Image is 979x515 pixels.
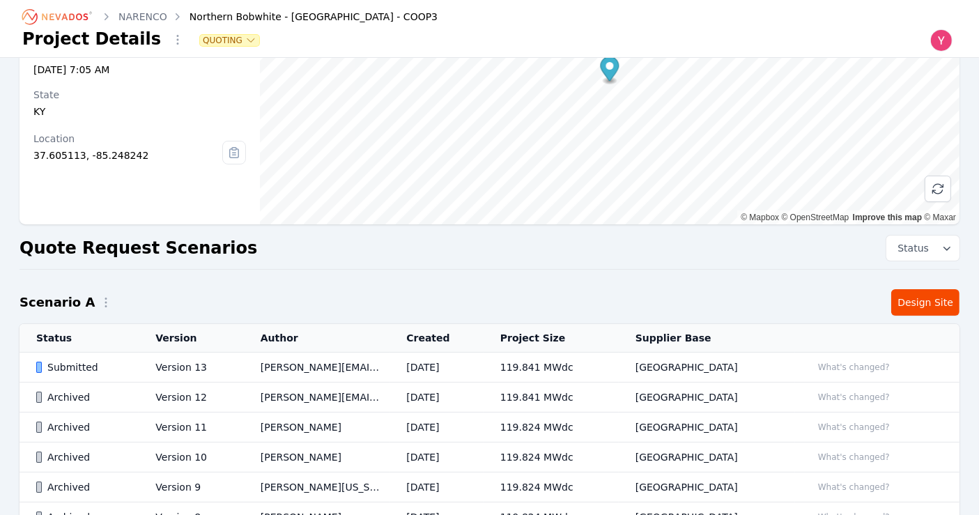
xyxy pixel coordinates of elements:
[484,353,619,383] td: 119.841 MWdc
[619,383,795,413] td: [GEOGRAPHIC_DATA]
[390,383,484,413] td: [DATE]
[812,390,896,405] button: What's changed?
[200,35,259,46] button: Quoting
[891,289,959,316] a: Design Site
[244,324,390,353] th: Author
[484,472,619,502] td: 119.824 MWdc
[619,443,795,472] td: [GEOGRAPHIC_DATA]
[33,88,246,102] div: State
[886,236,959,261] button: Status
[170,10,438,24] div: Northern Bobwhite - [GEOGRAPHIC_DATA] - COOP3
[812,479,896,495] button: What's changed?
[484,413,619,443] td: 119.824 MWdc
[139,383,243,413] td: Version 12
[244,472,390,502] td: [PERSON_NAME][US_STATE]
[22,6,438,28] nav: Breadcrumb
[390,413,484,443] td: [DATE]
[390,324,484,353] th: Created
[930,29,953,52] img: Yoni Bennett
[33,63,246,77] div: [DATE] 7:05 AM
[619,324,795,353] th: Supplier Base
[139,472,243,502] td: Version 9
[812,449,896,465] button: What's changed?
[118,10,167,24] a: NARENCO
[390,443,484,472] td: [DATE]
[20,413,959,443] tr: ArchivedVersion 11[PERSON_NAME][DATE]119.824 MWdc[GEOGRAPHIC_DATA]What's changed?
[33,132,222,146] div: Location
[36,360,132,374] div: Submitted
[33,105,246,118] div: KY
[619,472,795,502] td: [GEOGRAPHIC_DATA]
[139,443,243,472] td: Version 10
[600,56,619,85] div: Map marker
[20,237,257,259] h2: Quote Request Scenarios
[20,443,959,472] tr: ArchivedVersion 10[PERSON_NAME][DATE]119.824 MWdc[GEOGRAPHIC_DATA]What's changed?
[812,420,896,435] button: What's changed?
[484,383,619,413] td: 119.841 MWdc
[244,413,390,443] td: [PERSON_NAME]
[782,213,849,222] a: OpenStreetMap
[36,420,132,434] div: Archived
[619,413,795,443] td: [GEOGRAPHIC_DATA]
[36,450,132,464] div: Archived
[20,353,959,383] tr: SubmittedVersion 13[PERSON_NAME][EMAIL_ADDRESS][PERSON_NAME][DOMAIN_NAME][DATE]119.841 MWdc[GEOGR...
[484,324,619,353] th: Project Size
[36,390,132,404] div: Archived
[20,472,959,502] tr: ArchivedVersion 9[PERSON_NAME][US_STATE][DATE]119.824 MWdc[GEOGRAPHIC_DATA]What's changed?
[812,360,896,375] button: What's changed?
[741,213,779,222] a: Mapbox
[139,324,243,353] th: Version
[20,293,95,312] h2: Scenario A
[20,324,139,353] th: Status
[924,213,956,222] a: Maxar
[139,413,243,443] td: Version 11
[22,28,161,50] h1: Project Details
[20,383,959,413] tr: ArchivedVersion 12[PERSON_NAME][EMAIL_ADDRESS][PERSON_NAME][DOMAIN_NAME][DATE]119.841 MWdc[GEOGRA...
[853,213,922,222] a: Improve this map
[244,353,390,383] td: [PERSON_NAME][EMAIL_ADDRESS][PERSON_NAME][DOMAIN_NAME]
[484,443,619,472] td: 119.824 MWdc
[390,472,484,502] td: [DATE]
[33,148,222,162] div: 37.605113, -85.248242
[244,383,390,413] td: [PERSON_NAME][EMAIL_ADDRESS][PERSON_NAME][DOMAIN_NAME]
[244,443,390,472] td: [PERSON_NAME]
[36,480,132,494] div: Archived
[892,241,929,255] span: Status
[390,353,484,383] td: [DATE]
[139,353,243,383] td: Version 13
[619,353,795,383] td: [GEOGRAPHIC_DATA]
